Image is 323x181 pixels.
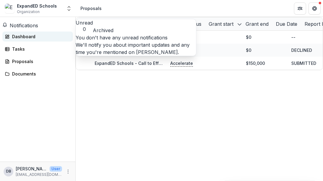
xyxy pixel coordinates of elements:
p: [PERSON_NAME] [16,166,47,172]
div: Foundation [103,17,136,30]
div: Grant end [242,20,272,28]
div: Due Date [272,20,301,28]
p: You don't have any unread notifications [76,34,196,41]
div: -- [291,34,295,40]
button: Open entity switcher [65,2,73,15]
div: Grant end [242,17,272,30]
div: Dashboard [12,33,68,40]
div: Grant [83,17,103,30]
p: We'll notify you about important updates and any time you're mentioned on [PERSON_NAME]. [76,41,196,56]
div: Status [183,17,205,30]
div: Grant start [205,20,237,28]
button: Unread [76,19,93,32]
div: $0 [246,34,251,40]
a: Tasks [2,44,73,54]
a: Proposals [2,56,73,66]
button: Archived [93,27,113,34]
button: Get Help [308,2,321,15]
div: Amount awarded [136,17,183,30]
div: Due Date [272,17,301,30]
p: Accelerate [170,60,193,67]
button: More [64,168,72,175]
div: $0 [246,47,251,53]
div: Daniele Baierlein [6,169,11,173]
img: ExpandED Schools [5,4,15,13]
div: Grant start [205,17,242,30]
div: $150,000 [246,60,265,66]
div: Proposals [12,58,68,65]
svg: sorted descending [237,22,242,27]
span: Organization [17,9,40,15]
button: Partners [294,2,306,15]
span: Notifications [10,22,38,28]
div: Tasks [12,46,68,52]
p: [EMAIL_ADDRESS][DOMAIN_NAME] [16,172,62,177]
nav: breadcrumb [78,4,104,13]
button: Notifications [2,22,38,29]
a: ExpandED Schools - Call to Effective Action - 1 [95,61,193,66]
span: SUBMITTED [291,61,316,66]
div: Documents [12,71,68,77]
span: DECLINED [291,48,312,53]
div: ExpandED Schools [17,3,57,9]
a: Documents [2,69,73,79]
a: Dashboard [2,32,73,42]
p: User [50,166,62,172]
span: 0 [76,26,93,32]
div: Proposals [80,5,102,12]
